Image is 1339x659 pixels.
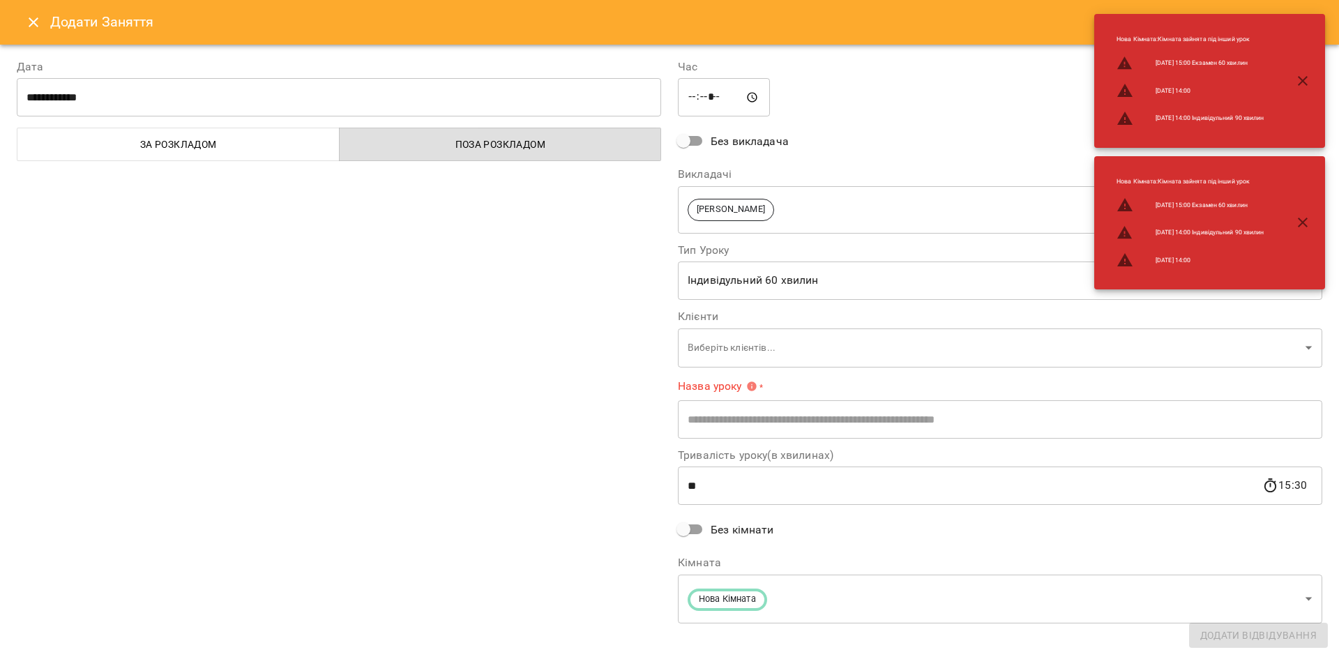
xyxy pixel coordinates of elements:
span: [PERSON_NAME] [688,203,773,216]
svg: Вкажіть назву уроку або виберіть клієнтів [746,381,757,392]
li: [DATE] 14:00 [1105,77,1275,105]
li: [DATE] 15:00 Екзамен 60 хвилин [1105,191,1275,219]
label: Клієнти [678,311,1322,322]
button: Close [17,6,50,39]
label: Тривалість уроку(в хвилинах) [678,450,1322,461]
div: Нова Кімната [678,574,1322,623]
button: Поза розкладом [339,128,662,161]
div: [PERSON_NAME] [678,185,1322,234]
span: Без кімнати [711,522,774,538]
h6: Додати Заняття [50,11,1322,33]
div: Індивідульний 60 хвилин [678,262,1322,301]
span: Назва уроку [678,381,757,392]
span: Без викладача [711,133,789,150]
label: Час [678,61,1322,73]
button: За розкладом [17,128,340,161]
li: [DATE] 14:00 [1105,246,1275,274]
span: Поза розкладом [348,136,653,153]
span: За розкладом [26,136,331,153]
li: [DATE] 14:00 Індивідульний 90 хвилин [1105,219,1275,247]
label: Дата [17,61,661,73]
li: Нова Кімната : Кімната зайнята під інший урок [1105,29,1275,50]
li: [DATE] 14:00 Індивідульний 90 хвилин [1105,105,1275,132]
span: Нова Кімната [690,593,764,606]
label: Кімната [678,557,1322,568]
div: Виберіть клієнтів... [678,328,1322,368]
p: Виберіть клієнтів... [688,341,1300,355]
label: Викладачі [678,169,1322,180]
label: Тип Уроку [678,245,1322,256]
li: [DATE] 15:00 Екзамен 60 хвилин [1105,50,1275,77]
li: Нова Кімната : Кімната зайнята під інший урок [1105,172,1275,192]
